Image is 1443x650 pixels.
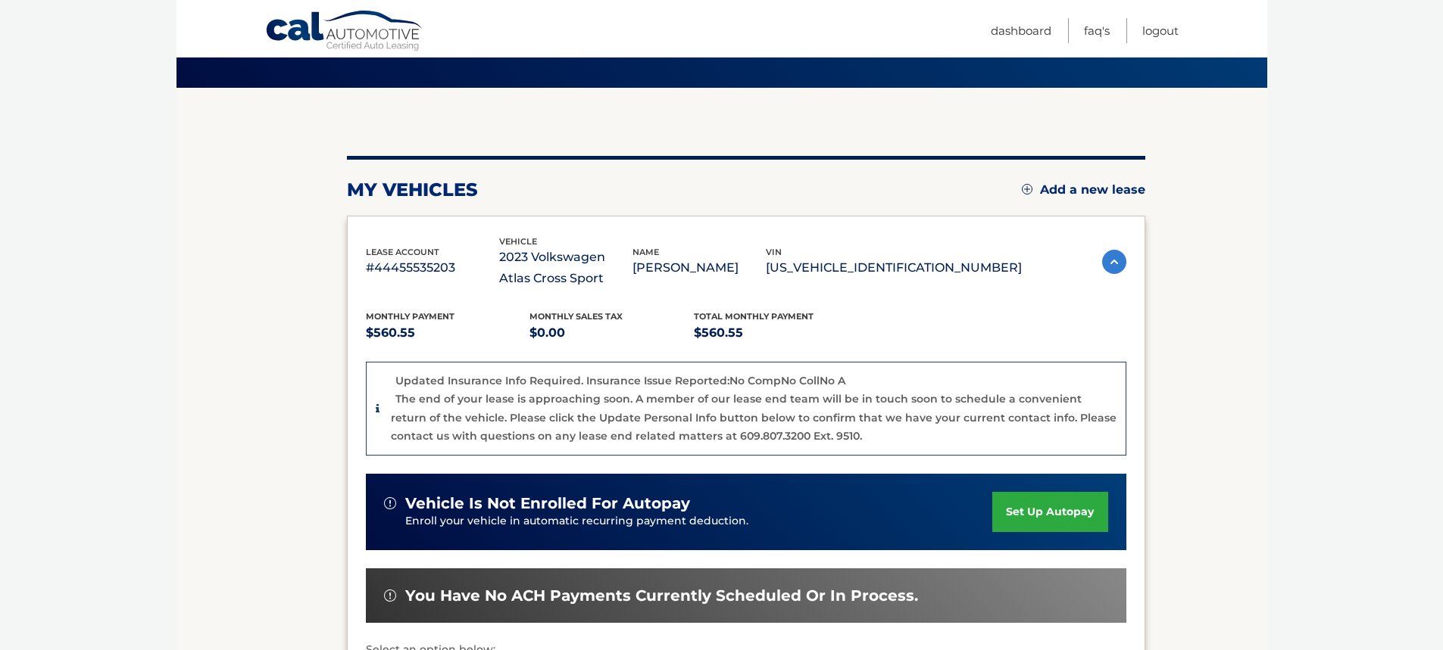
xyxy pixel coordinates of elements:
[529,322,694,344] p: $0.00
[499,247,632,289] p: 2023 Volkswagen Atlas Cross Sport
[499,236,537,247] span: vehicle
[384,497,396,509] img: alert-white.svg
[766,247,782,257] span: vin
[384,589,396,602] img: alert-white.svg
[992,492,1107,532] a: set up autopay
[694,322,858,344] p: $560.55
[366,247,439,257] span: lease account
[391,392,1117,443] p: The end of your lease is approaching soon. A member of our lease end team will be in touch soon t...
[366,311,454,322] span: Monthly Payment
[1102,250,1126,274] img: accordion-active.svg
[694,311,814,322] span: Total Monthly Payment
[366,257,499,278] p: #44455535203
[405,513,993,530] p: Enroll your vehicle in automatic recurring payment deduction.
[1084,18,1110,43] a: FAQ's
[265,10,424,54] a: Cal Automotive
[405,494,690,513] span: vehicle is not enrolled for autopay
[632,247,659,257] span: name
[1022,184,1032,194] img: add.svg
[395,374,845,387] p: Updated Insurance Info Required. Insurance Issue Reported:No CompNo CollNo A
[347,179,478,201] h2: my vehicles
[632,257,766,278] p: [PERSON_NAME]
[366,322,530,344] p: $560.55
[1022,182,1145,197] a: Add a new lease
[766,257,1022,278] p: [US_VEHICLE_IDENTIFICATION_NUMBER]
[529,311,623,322] span: Monthly sales Tax
[991,18,1051,43] a: Dashboard
[405,586,918,605] span: You have no ACH payments currently scheduled or in process.
[1142,18,1179,43] a: Logout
